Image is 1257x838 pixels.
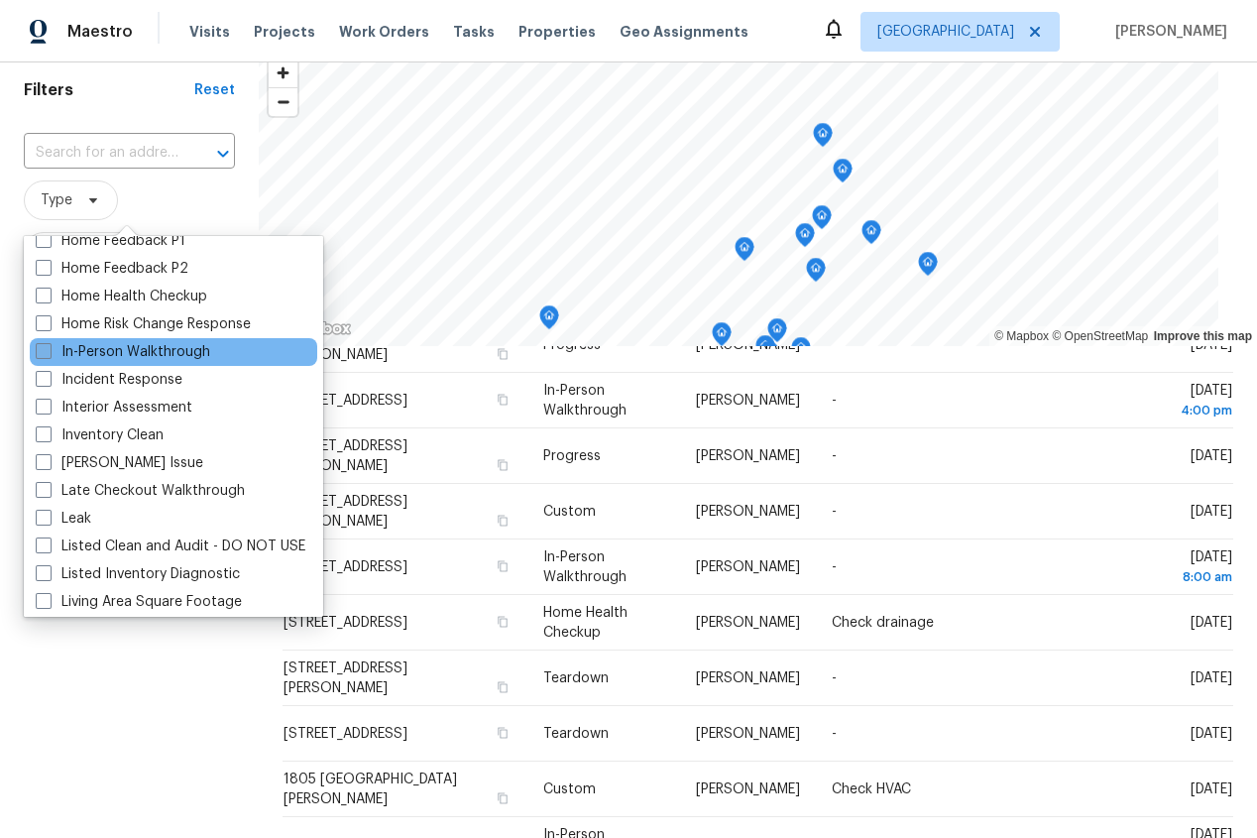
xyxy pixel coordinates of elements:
span: [STREET_ADDRESS][PERSON_NAME] [284,495,407,529]
span: In-Person Walkthrough [543,550,627,584]
span: [STREET_ADDRESS][PERSON_NAME] [284,661,407,695]
span: [PERSON_NAME] [696,782,800,796]
span: Visits [189,22,230,42]
span: Teardown [543,671,609,685]
span: - [832,338,837,352]
input: Search for an address... [24,138,179,169]
span: Custom [543,505,596,519]
span: [DATE] [1191,616,1232,630]
button: Copy Address [494,512,512,530]
span: Progress [543,449,601,463]
button: Copy Address [494,724,512,742]
label: Home Feedback P1 [36,231,185,251]
button: Copy Address [494,456,512,474]
div: Map marker [813,123,833,154]
div: Map marker [833,159,853,189]
div: Map marker [539,305,559,336]
span: - [832,505,837,519]
div: 4:00 pm [1116,401,1232,420]
label: Listed Inventory Diagnostic [36,564,240,584]
span: - [832,449,837,463]
label: Living Area Square Footage [36,592,242,612]
span: [PERSON_NAME] [696,616,800,630]
span: [DATE] [1116,384,1232,420]
label: Home Feedback P2 [36,259,188,279]
span: Home Health Checkup [543,606,628,640]
button: Zoom out [269,87,297,116]
a: Improve this map [1154,329,1252,343]
span: [STREET_ADDRESS][PERSON_NAME] [284,328,407,362]
span: [DATE] [1191,782,1232,796]
span: Check HVAC [832,782,911,796]
label: Incident Response [36,370,182,390]
span: Zoom out [269,88,297,116]
span: [STREET_ADDRESS] [284,394,407,408]
span: [STREET_ADDRESS] [284,727,407,741]
label: [PERSON_NAME] Issue [36,453,203,473]
div: 8:00 am [1116,567,1232,587]
div: Map marker [791,337,811,368]
label: Leak [36,509,91,529]
label: Interior Assessment [36,398,192,418]
button: Zoom in [269,59,297,87]
label: In-Person Walkthrough [36,342,210,362]
label: Late Checkout Walkthrough [36,481,245,501]
div: Map marker [918,252,938,283]
div: Map marker [712,322,732,353]
span: [PERSON_NAME] [696,449,800,463]
span: [STREET_ADDRESS] [284,616,407,630]
span: [PERSON_NAME] [696,394,800,408]
div: Map marker [735,237,754,268]
span: Geo Assignments [620,22,748,42]
span: - [832,394,837,408]
span: - [832,671,837,685]
button: Copy Address [494,345,512,363]
label: Home Risk Change Response [36,314,251,334]
span: Tasks [453,25,495,39]
span: [PERSON_NAME] [696,338,800,352]
a: Mapbox [994,329,1049,343]
label: Listed Clean and Audit - DO NOT USE [36,537,305,556]
span: [PERSON_NAME] [696,727,800,741]
span: Type [41,190,72,210]
span: Progress [543,338,601,352]
button: Copy Address [494,789,512,807]
span: [DATE] [1191,338,1232,352]
span: - [832,560,837,574]
span: [PERSON_NAME] [696,505,800,519]
div: Map marker [759,341,779,372]
div: Map marker [806,258,826,289]
div: Map marker [767,318,787,349]
span: [PERSON_NAME] [1107,22,1227,42]
button: Copy Address [494,391,512,409]
button: Copy Address [494,557,512,575]
label: Home Health Checkup [36,287,207,306]
canvas: Map [259,49,1218,346]
span: [DATE] [1116,550,1232,587]
span: 1805 [GEOGRAPHIC_DATA][PERSON_NAME] [284,773,457,806]
span: [DATE] [1191,449,1232,463]
div: Reset [194,80,235,100]
span: [DATE] [1191,727,1232,741]
button: Open [209,140,237,168]
label: Inventory Clean [36,425,164,445]
span: - [832,727,837,741]
div: Map marker [755,335,775,366]
span: Teardown [543,727,609,741]
div: Map marker [812,205,832,236]
span: [DATE] [1191,505,1232,519]
a: OpenStreetMap [1052,329,1148,343]
span: [GEOGRAPHIC_DATA] [877,22,1014,42]
span: In-Person Walkthrough [543,384,627,418]
span: Custom [543,782,596,796]
div: Map marker [861,220,881,251]
span: [PERSON_NAME] [696,671,800,685]
span: Projects [254,22,315,42]
span: [PERSON_NAME] [696,560,800,574]
h1: Filters [24,80,194,100]
span: [DATE] [1191,671,1232,685]
span: Check drainage [832,616,934,630]
span: Work Orders [339,22,429,42]
span: Maestro [67,22,133,42]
